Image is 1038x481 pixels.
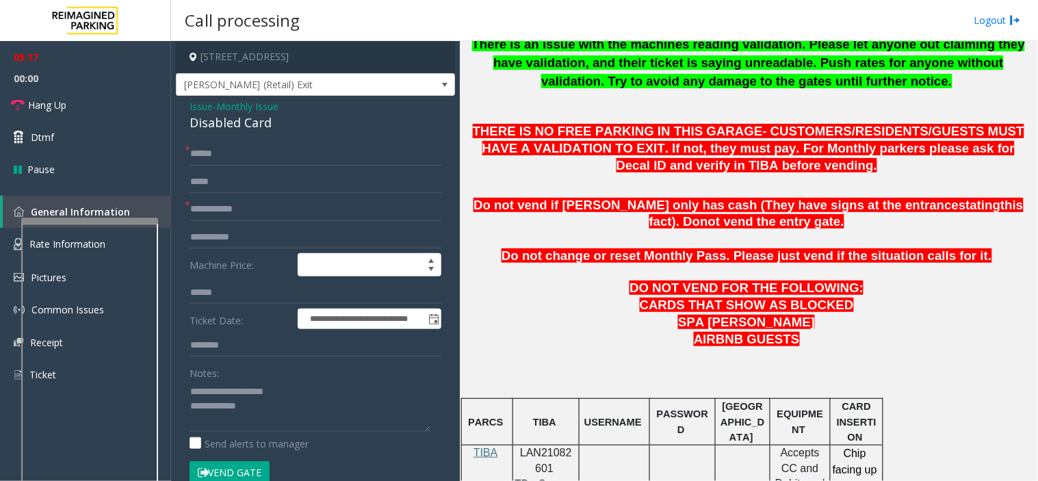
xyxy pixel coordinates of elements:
[502,248,991,263] span: Do not change or reset Monthly Pass. Please just vend if the situation calls for it.
[14,369,23,381] img: 'icon'
[974,13,1021,27] a: Logout
[190,361,219,380] label: Notes:
[216,99,278,114] span: Monthly Issue
[14,304,25,315] img: 'icon'
[178,3,307,37] h3: Call processing
[1010,13,1021,27] img: logout
[533,417,556,428] span: TIBA
[468,417,503,428] span: PARCS
[520,447,572,473] span: LAN21082601
[473,124,1024,172] span: THERE IS NO FREE PARKING IN THIS GARAGE- CUSTOMERS/RESIDENTS/GUESTS MUST HAVE A VALIDATION TO EXI...
[31,205,130,218] span: General Information
[472,37,1026,88] span: There is an issue with the machines reading validation. Please let anyone out claiming they have ...
[473,447,498,458] a: TIBA
[190,437,309,451] label: Send alerts to manager
[473,447,498,458] span: TIBA
[426,309,441,328] span: Toggle popup
[28,98,66,112] span: Hang Up
[177,74,399,96] span: [PERSON_NAME] (Retail) Exit
[421,265,441,276] span: Decrease value
[31,130,54,144] span: Dtmf
[777,408,824,434] span: EQUIPMENT
[959,198,1000,212] span: stating
[640,298,854,312] span: CARDS THAT SHOW AS BLOCKED
[630,281,864,295] span: DO NOT VEND FOR THE FOLLOWING:
[27,162,55,177] span: Pause
[3,196,171,228] a: General Information
[14,238,23,250] img: 'icon'
[678,315,815,329] span: SPA [PERSON_NAME]
[473,198,959,212] span: Do not vend if [PERSON_NAME] only has cash (They have signs at the entrance
[14,338,23,347] img: 'icon'
[14,273,24,282] img: 'icon'
[176,41,455,73] h4: [STREET_ADDRESS]
[186,253,294,276] label: Machine Price:
[694,332,799,346] span: AIRBNB GUESTS
[14,207,24,217] img: 'icon'
[837,401,877,443] span: CARD INSERTION
[701,214,844,229] span: not vend the entry gate.
[186,309,294,329] label: Ticket Date:
[657,408,709,434] span: PASSWORD
[584,417,642,428] span: USERNAME
[421,254,441,265] span: Increase value
[213,100,278,113] span: -
[721,401,764,443] span: [GEOGRAPHIC_DATA]
[190,114,441,132] div: Disabled Card
[649,198,1024,229] span: this fact). Do
[190,99,213,114] span: Issue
